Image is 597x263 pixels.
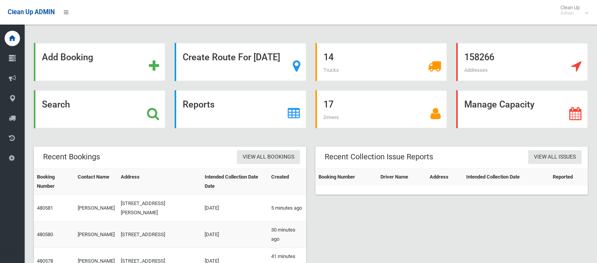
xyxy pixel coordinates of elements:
[324,52,334,63] strong: 14
[268,222,306,248] td: 30 minutes ago
[464,99,534,110] strong: Manage Capacity
[118,169,202,195] th: Address
[324,99,334,110] strong: 17
[34,43,165,81] a: Add Booking
[75,195,118,222] td: [PERSON_NAME]
[427,169,463,186] th: Address
[37,205,53,211] a: 480581
[42,52,93,63] strong: Add Booking
[34,90,165,128] a: Search
[175,43,306,81] a: Create Route For [DATE]
[75,222,118,248] td: [PERSON_NAME]
[550,169,588,186] th: Reported
[324,67,339,73] span: Trucks
[463,169,550,186] th: Intended Collection Date
[42,99,70,110] strong: Search
[315,43,447,81] a: 14 Trucks
[34,169,75,195] th: Booking Number
[118,195,202,222] td: [STREET_ADDRESS][PERSON_NAME]
[183,99,215,110] strong: Reports
[528,150,582,164] a: View All Issues
[118,222,202,248] td: [STREET_ADDRESS]
[557,5,587,16] span: Clean Up
[202,169,268,195] th: Intended Collection Date Date
[34,149,109,164] header: Recent Bookings
[377,169,427,186] th: Driver Name
[202,195,268,222] td: [DATE]
[183,52,280,63] strong: Create Route For [DATE]
[456,43,588,81] a: 158266 Addresses
[464,67,488,73] span: Addresses
[37,232,53,237] a: 480580
[268,195,306,222] td: 5 minutes ago
[202,222,268,248] td: [DATE]
[175,90,306,128] a: Reports
[315,149,442,164] header: Recent Collection Issue Reports
[560,10,580,16] small: Admin
[324,114,339,120] span: Drivers
[456,90,588,128] a: Manage Capacity
[268,169,306,195] th: Created
[237,150,300,164] a: View All Bookings
[464,52,494,63] strong: 158266
[75,169,118,195] th: Contact Name
[315,169,377,186] th: Booking Number
[8,8,55,16] span: Clean Up ADMIN
[315,90,447,128] a: 17 Drivers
